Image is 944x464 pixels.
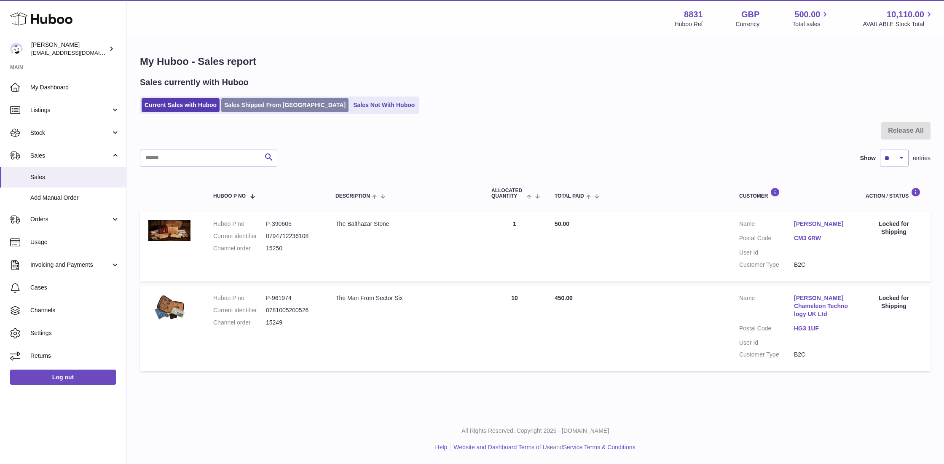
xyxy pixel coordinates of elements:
[31,49,124,56] span: [EMAIL_ADDRESS][DOMAIN_NAME]
[335,220,475,228] div: The Balthazar Stone
[335,294,475,302] div: The Man From Sector Six
[30,83,120,91] span: My Dashboard
[140,55,931,68] h1: My Huboo - Sales report
[913,154,931,162] span: entries
[866,220,922,236] div: Locked for Shipping
[794,220,849,228] a: [PERSON_NAME]
[483,212,546,282] td: 1
[435,444,448,451] a: Help
[266,319,319,327] dd: 15249
[792,9,830,28] a: 500.00 Total sales
[739,294,794,320] dt: Name
[739,234,794,244] dt: Postal Code
[213,319,266,327] dt: Channel order
[866,188,922,199] div: Action / Status
[555,220,569,227] span: 50.00
[675,20,703,28] div: Huboo Ref
[213,244,266,252] dt: Channel order
[30,238,120,246] span: Usage
[866,294,922,310] div: Locked for Shipping
[30,106,111,114] span: Listings
[266,294,319,302] dd: P-961974
[266,244,319,252] dd: 15250
[30,152,111,160] span: Sales
[794,325,849,333] a: HG3 1UF
[140,77,249,88] h2: Sales currently with Huboo
[133,427,937,435] p: All Rights Reserved. Copyright 2025 - [DOMAIN_NAME]
[887,9,924,20] span: 10,110.00
[148,294,190,322] img: DSC00255.png
[739,351,794,359] dt: Customer Type
[142,98,220,112] a: Current Sales with Huboo
[350,98,418,112] a: Sales Not With Huboo
[794,9,820,20] span: 500.00
[266,232,319,240] dd: 0794712236108
[739,188,849,199] div: Customer
[148,220,190,241] img: 1640116874.jpg
[266,220,319,228] dd: P-390605
[453,444,553,451] a: Website and Dashboard Terms of Use
[213,220,266,228] dt: Huboo P no
[863,9,934,28] a: 10,110.00 AVAILABLE Stock Total
[213,232,266,240] dt: Current identifier
[792,20,830,28] span: Total sales
[31,41,107,57] div: [PERSON_NAME]
[739,325,794,335] dt: Postal Code
[483,286,546,371] td: 10
[794,294,849,318] a: [PERSON_NAME] Chameleon Technology UK Ltd
[739,249,794,257] dt: User Id
[10,43,23,55] img: rob@themysteryagency.com
[739,339,794,347] dt: User Id
[30,284,120,292] span: Cases
[30,194,120,202] span: Add Manual Order
[863,20,934,28] span: AVAILABLE Stock Total
[736,20,760,28] div: Currency
[555,193,584,199] span: Total paid
[555,295,573,301] span: 450.00
[30,329,120,337] span: Settings
[30,306,120,314] span: Channels
[30,261,111,269] span: Invoicing and Payments
[451,443,635,451] li: and
[860,154,876,162] label: Show
[213,294,266,302] dt: Huboo P no
[684,9,703,20] strong: 8831
[794,261,849,269] dd: B2C
[739,220,794,230] dt: Name
[213,306,266,314] dt: Current identifier
[741,9,759,20] strong: GBP
[563,444,636,451] a: Service Terms & Conditions
[221,98,349,112] a: Sales Shipped From [GEOGRAPHIC_DATA]
[794,234,849,242] a: CM3 6RW
[30,215,111,223] span: Orders
[10,370,116,385] a: Log out
[335,193,370,199] span: Description
[213,193,246,199] span: Huboo P no
[739,261,794,269] dt: Customer Type
[30,129,111,137] span: Stock
[30,173,120,181] span: Sales
[266,306,319,314] dd: 0781005200526
[491,188,525,199] span: ALLOCATED Quantity
[30,352,120,360] span: Returns
[794,351,849,359] dd: B2C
